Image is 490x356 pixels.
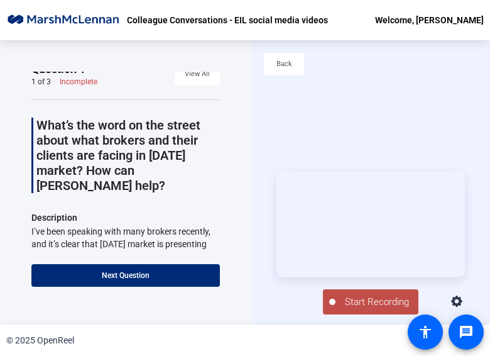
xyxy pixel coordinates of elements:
[60,77,97,87] div: Incomplete
[31,210,220,225] p: Description
[31,264,220,287] button: Next Question
[276,55,292,74] span: Back
[36,118,220,193] p: What’s the word on the street about what brokers and their clients are facing in [DATE] market? H...
[102,271,150,280] span: Next Question
[6,334,74,347] div: © 2025 OpenReel
[175,63,220,86] button: View All
[6,14,121,26] img: OpenReel logo
[185,65,210,84] span: View All
[418,325,433,340] mat-icon: accessibility
[264,53,304,75] button: Back
[31,77,51,87] div: 1 of 3
[127,13,328,28] p: Colleague Conversations - EIL social media videos
[375,13,484,28] div: Welcome, [PERSON_NAME]
[323,289,418,314] button: Start Recording
[459,325,474,340] mat-icon: message
[335,295,418,309] span: Start Recording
